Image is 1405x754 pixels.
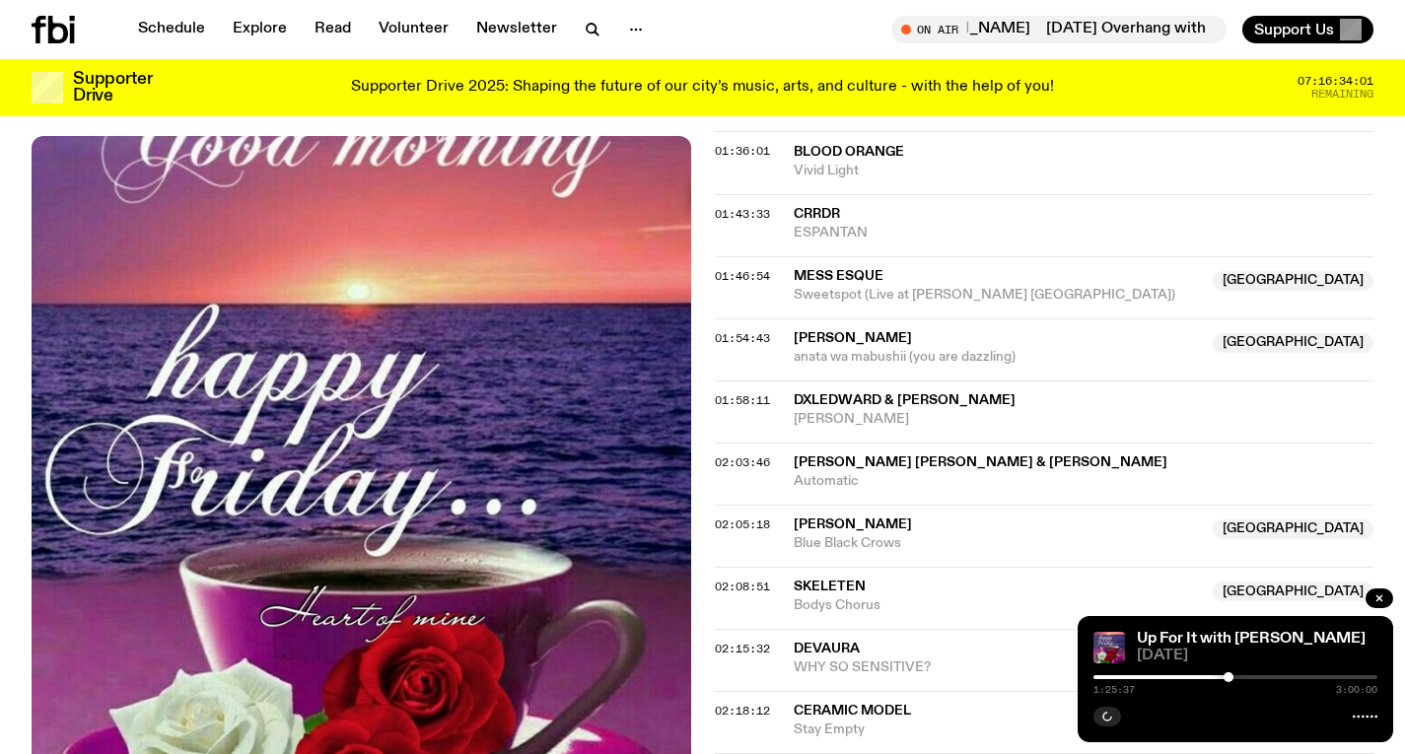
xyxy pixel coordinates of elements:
span: Mess Esque [794,269,883,283]
button: 01:58:11 [715,395,770,406]
span: Support Us [1254,21,1334,38]
a: Read [303,16,363,43]
p: Supporter Drive 2025: Shaping the future of our city’s music, arts, and culture - with the help o... [351,79,1054,97]
span: Sweetspot (Live at [PERSON_NAME] [GEOGRAPHIC_DATA]) [794,286,1202,305]
span: [PERSON_NAME] [PERSON_NAME] & [PERSON_NAME] [794,455,1167,469]
span: CRRDR [794,207,840,221]
a: Explore [221,16,299,43]
span: 02:18:12 [715,703,770,719]
span: 02:15:32 [715,641,770,656]
button: 01:46:54 [715,271,770,282]
span: 01:54:43 [715,330,770,346]
span: [PERSON_NAME] [794,331,912,345]
a: Up For It with [PERSON_NAME] [1137,631,1366,647]
a: Schedule [126,16,217,43]
button: Support Us [1242,16,1373,43]
button: 01:43:33 [715,209,770,220]
span: Vivid Light [794,162,1374,180]
button: 02:03:46 [715,457,770,468]
button: 02:08:51 [715,582,770,592]
span: 07:16:34:01 [1298,76,1373,87]
span: Remaining [1311,89,1373,100]
span: dxledward & [PERSON_NAME] [794,393,1016,407]
span: 3:00:00 [1336,685,1377,695]
span: Stay Empty [794,720,1202,739]
span: Bodys Chorus [794,596,1202,615]
span: 02:05:18 [715,516,770,532]
h3: Supporter Drive [73,71,152,104]
span: 01:43:33 [715,206,770,222]
a: Volunteer [367,16,460,43]
span: anata wa mabushii (you are dazzling) [794,348,1202,367]
span: [DATE] [1137,649,1377,663]
span: 1:25:37 [1093,685,1135,695]
button: On Air[DATE] Overhang with [PERSON_NAME][DATE] Overhang with [PERSON_NAME] [891,16,1227,43]
span: [GEOGRAPHIC_DATA] [1213,519,1373,539]
span: Blue Black Crows [794,534,1202,553]
button: 01:54:43 [715,333,770,344]
span: 01:36:01 [715,143,770,159]
span: [PERSON_NAME] [794,410,1374,429]
span: 02:03:46 [715,454,770,470]
span: DEVAURA [794,642,860,655]
button: 01:36:01 [715,146,770,157]
span: [GEOGRAPHIC_DATA] [1213,582,1373,601]
span: 02:08:51 [715,579,770,594]
span: [GEOGRAPHIC_DATA] [1213,333,1373,353]
span: Skeleten [794,580,866,593]
button: 02:18:12 [715,706,770,717]
span: ESPANTAN [794,224,1374,242]
span: 01:46:54 [715,268,770,284]
span: 01:58:11 [715,392,770,408]
span: WHY SO SENSITIVE? [794,658,1202,677]
span: Ceramic Model [794,704,911,718]
span: Blood Orange [794,145,904,159]
button: 02:15:32 [715,644,770,654]
button: 02:05:18 [715,519,770,530]
span: Automatic [794,472,1374,491]
span: [GEOGRAPHIC_DATA] [1213,271,1373,291]
span: [PERSON_NAME] [794,517,912,531]
a: Newsletter [464,16,569,43]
